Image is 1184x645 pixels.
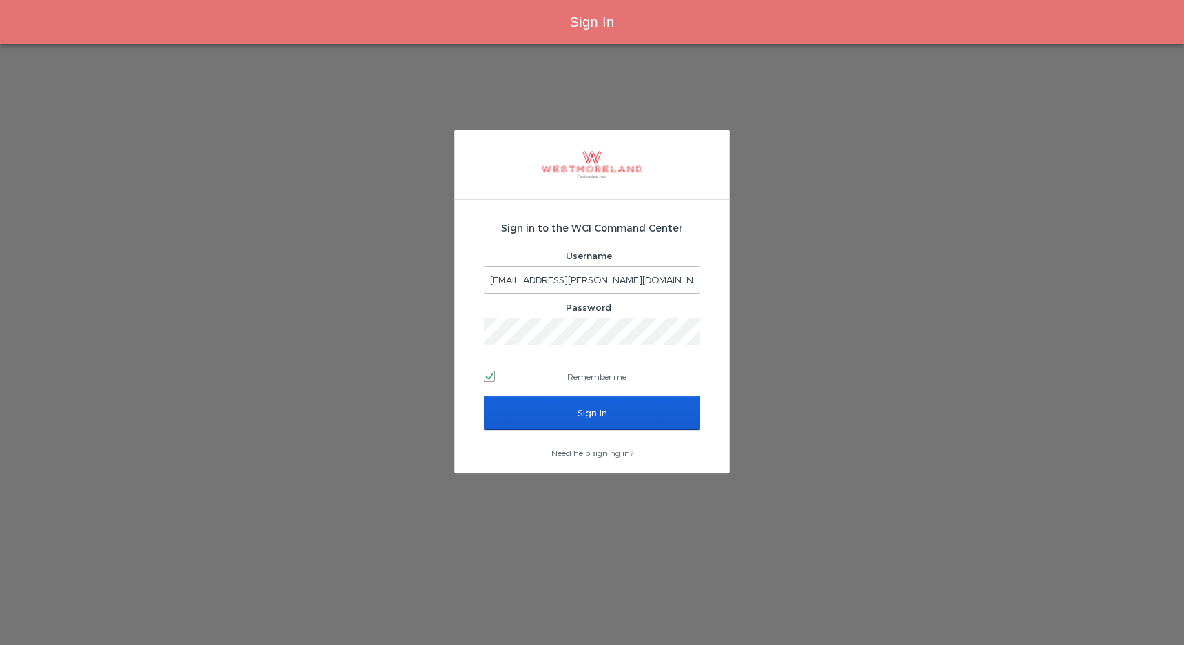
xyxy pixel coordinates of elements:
[569,14,614,30] span: Sign In
[484,221,700,235] h2: Sign in to the WCI Command Center
[566,302,611,313] label: Password
[551,448,633,458] a: Need help signing in?
[484,366,700,387] label: Remember me
[484,396,700,430] input: Sign In
[566,250,612,261] label: Username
